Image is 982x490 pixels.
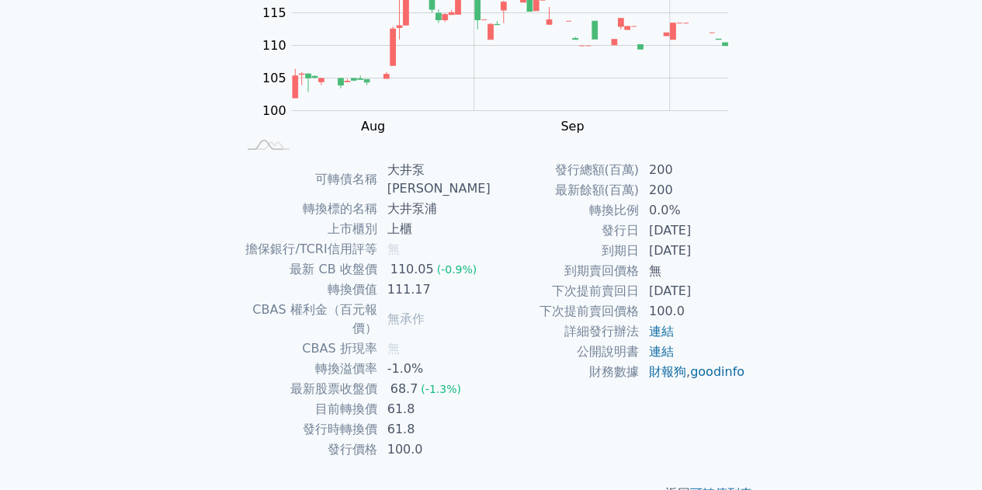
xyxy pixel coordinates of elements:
td: -1.0% [378,359,491,379]
td: 61.8 [378,399,491,419]
td: 轉換比例 [491,200,640,221]
td: 下次提前賣回價格 [491,301,640,321]
td: CBAS 折現率 [237,339,378,359]
td: 最新股票收盤價 [237,379,378,399]
td: [DATE] [640,241,746,261]
td: 財務數據 [491,362,640,382]
a: 財報狗 [649,364,686,379]
tspan: 105 [262,71,286,85]
tspan: Sep [560,119,584,134]
span: 無 [387,341,400,356]
td: 最新 CB 收盤價 [237,259,378,280]
a: 連結 [649,324,674,339]
td: 詳細發行辦法 [491,321,640,342]
td: , [640,362,746,382]
td: 200 [640,180,746,200]
td: 發行總額(百萬) [491,160,640,180]
tspan: 110 [262,38,286,53]
a: 連結 [649,344,674,359]
td: 111.17 [378,280,491,300]
td: 大井泵[PERSON_NAME] [378,160,491,199]
div: 68.7 [387,380,422,398]
td: 最新餘額(百萬) [491,180,640,200]
td: 上市櫃別 [237,219,378,239]
span: 無 [387,242,400,256]
td: 公開說明書 [491,342,640,362]
tspan: Aug [361,119,385,134]
span: (-0.9%) [437,263,477,276]
td: 到期日 [491,241,640,261]
tspan: 100 [262,103,286,118]
td: 發行價格 [237,440,378,460]
td: 轉換標的名稱 [237,199,378,219]
td: CBAS 權利金（百元報價） [237,300,378,339]
td: 上櫃 [378,219,491,239]
td: [DATE] [640,281,746,301]
tspan: 115 [262,5,286,20]
td: 目前轉換價 [237,399,378,419]
span: (-1.3%) [421,383,461,395]
td: 轉換價值 [237,280,378,300]
td: 無 [640,261,746,281]
a: goodinfo [690,364,744,379]
td: 下次提前賣回日 [491,281,640,301]
td: 可轉債名稱 [237,160,378,199]
td: 發行時轉換價 [237,419,378,440]
td: 61.8 [378,419,491,440]
td: 100.0 [378,440,491,460]
td: [DATE] [640,221,746,241]
td: 擔保銀行/TCRI信用評等 [237,239,378,259]
td: 0.0% [640,200,746,221]
td: 發行日 [491,221,640,241]
div: 110.05 [387,260,437,279]
span: 無承作 [387,311,425,326]
td: 轉換溢價率 [237,359,378,379]
td: 100.0 [640,301,746,321]
td: 200 [640,160,746,180]
td: 大井泵浦 [378,199,491,219]
td: 到期賣回價格 [491,261,640,281]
